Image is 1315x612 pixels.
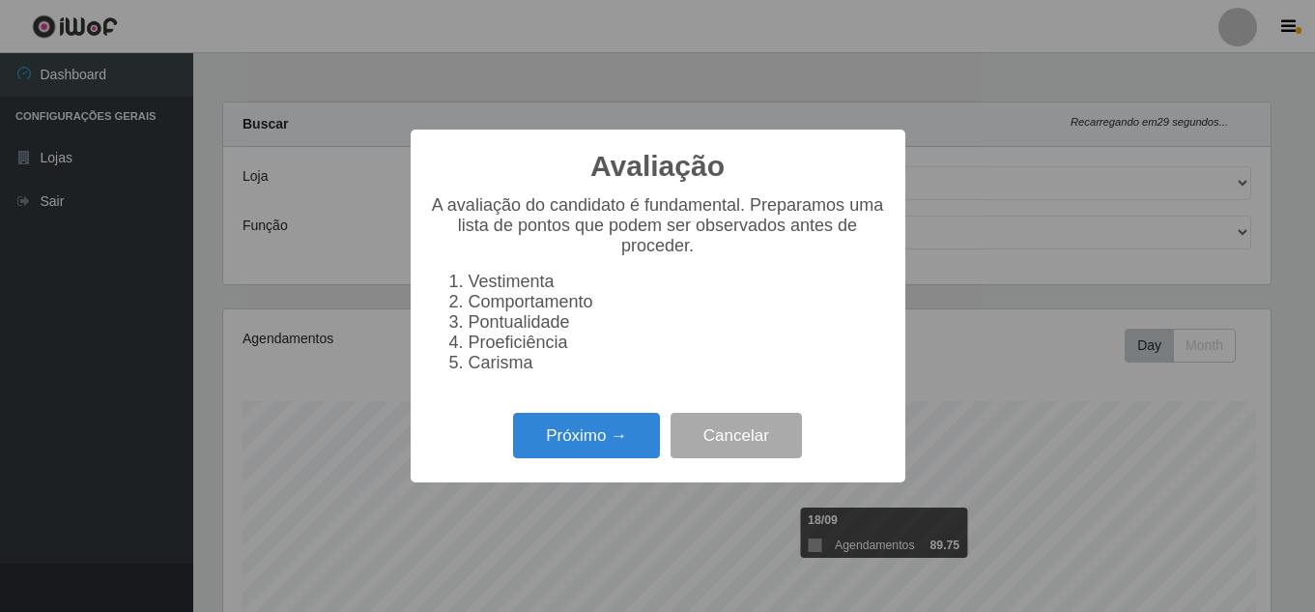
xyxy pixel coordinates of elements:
[513,413,660,458] button: Próximo →
[671,413,802,458] button: Cancelar
[469,353,886,373] li: Carisma
[469,333,886,353] li: Proeficiência
[590,149,725,184] h2: Avaliação
[469,312,886,333] li: Pontualidade
[469,272,886,292] li: Vestimenta
[430,195,886,256] p: A avaliação do candidato é fundamental. Preparamos uma lista de pontos que podem ser observados a...
[469,292,886,312] li: Comportamento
